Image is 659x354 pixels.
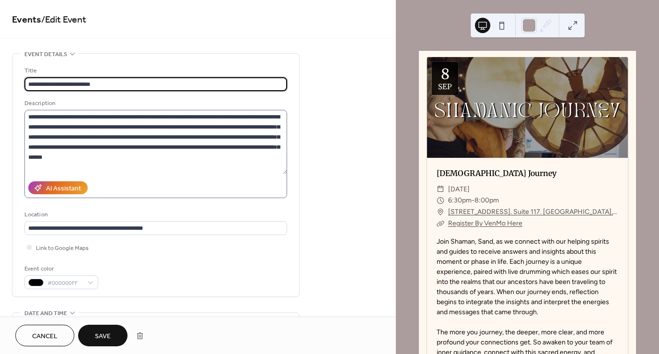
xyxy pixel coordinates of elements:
div: ​ [437,184,444,195]
div: Location [24,210,285,220]
button: Save [78,325,127,346]
div: Sep [438,83,452,90]
a: [STREET_ADDRESS]. Suite 117. [GEOGRAPHIC_DATA], [GEOGRAPHIC_DATA] [448,206,618,218]
div: ​ [437,218,444,229]
button: Cancel [15,325,74,346]
a: Register By VenMo Here [448,219,522,227]
a: [DEMOGRAPHIC_DATA] Journey [437,168,556,178]
div: ​ [437,206,444,218]
div: AI Assistant [46,184,81,194]
div: Description [24,98,285,108]
span: Link to Google Maps [36,243,89,253]
span: #000000FF [47,278,83,288]
span: 6:30pm [448,195,472,206]
div: ​ [437,195,444,206]
div: Title [24,66,285,76]
div: 8 [441,67,450,81]
button: AI Assistant [28,181,88,194]
div: Event color [24,264,96,274]
span: - [472,195,474,206]
span: / Edit Event [41,11,86,29]
span: 8:00pm [474,195,499,206]
a: Events [12,11,41,29]
span: Cancel [32,331,58,342]
span: Save [95,331,111,342]
span: Date and time [24,308,67,319]
span: Event details [24,49,67,59]
span: [DATE] [448,184,470,195]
